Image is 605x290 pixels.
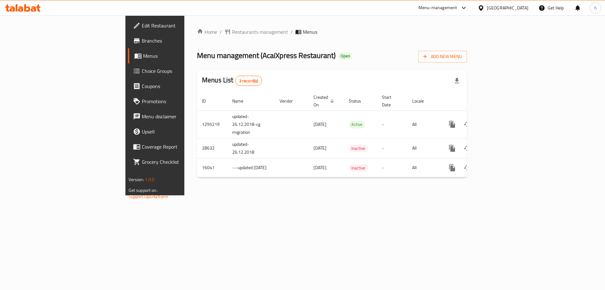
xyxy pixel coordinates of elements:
span: Edit Restaurant [142,22,222,29]
span: Start Date [382,93,400,109]
div: Export file [449,73,464,88]
span: Created On [314,93,336,109]
span: Coverage Report [142,143,222,151]
a: Coupons [128,79,227,94]
span: [DATE] [314,144,326,152]
td: ---updated [DATE] [227,158,274,177]
div: [GEOGRAPHIC_DATA] [487,4,528,11]
span: Open [338,53,353,59]
div: Menu-management [418,4,457,12]
span: Status [349,97,369,105]
td: - [377,110,407,138]
span: Grocery Checklist [142,158,222,166]
span: Menu disclaimer [142,113,222,120]
span: Inactive [349,145,368,152]
span: Vendor [279,97,301,105]
a: Grocery Checklist [128,154,227,169]
span: Active [349,121,365,128]
nav: breadcrumb [197,28,467,36]
span: Name [232,97,251,105]
span: Inactive [349,164,368,172]
table: enhanced table [197,92,510,178]
button: Change Status [460,117,475,132]
a: Upsell [128,124,227,139]
a: Promotions [128,94,227,109]
a: Menus [128,48,227,63]
td: - [377,158,407,177]
h2: Menus List [202,75,262,86]
td: All [407,158,440,177]
span: Choice Groups [142,67,222,75]
a: Edit Restaurant [128,18,227,33]
button: more [445,117,460,132]
td: - [377,138,407,158]
span: 3 record(s) [235,78,262,84]
button: more [445,141,460,156]
td: updated-26.12.2018-cg migration [227,110,274,138]
button: Change Status [460,141,475,156]
a: Branches [128,33,227,48]
a: Choice Groups [128,63,227,79]
div: Total records count [235,76,262,86]
span: ID [202,97,214,105]
a: Menu disclaimer [128,109,227,124]
button: Add New Menu [418,51,467,62]
div: Open [338,52,353,60]
span: Upsell [142,128,222,135]
span: Get support on: [129,186,158,194]
span: h [594,4,597,11]
span: Restaurants management [232,28,288,36]
span: Promotions [142,98,222,105]
span: Add New Menu [423,53,462,61]
button: more [445,160,460,175]
td: All [407,138,440,158]
button: Change Status [460,160,475,175]
a: Coverage Report [128,139,227,154]
span: Menus [143,52,222,60]
li: / [291,28,293,36]
a: Restaurants management [224,28,288,36]
span: [DATE] [314,163,326,172]
td: updated-26.12.2018 [227,138,274,158]
span: [DATE] [314,120,326,128]
td: All [407,110,440,138]
span: Version: [129,175,144,184]
span: Menu management ( AcaiXpress Restaurant ) [197,48,336,62]
span: Branches [142,37,222,44]
span: Locale [412,97,432,105]
th: Actions [440,92,510,111]
div: Inactive [349,145,368,152]
span: Coupons [142,82,222,90]
span: Menus [303,28,317,36]
a: Support.OpsPlatform [129,192,169,201]
span: 1.0.0 [145,175,155,184]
